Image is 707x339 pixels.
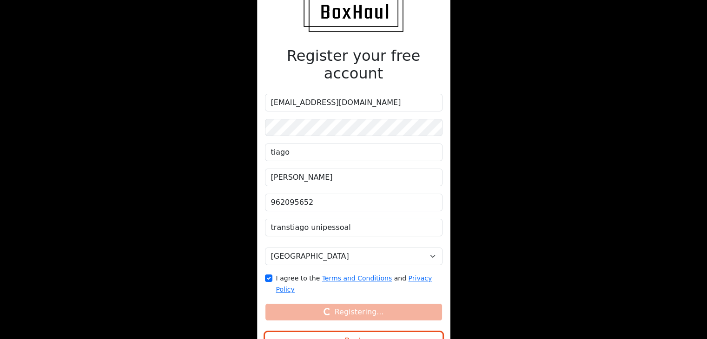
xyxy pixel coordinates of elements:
input: Phone Number [265,194,443,211]
select: Select a country [265,248,443,265]
small: I agree to the and [276,274,432,293]
input: Email [265,94,443,111]
input: Company Name [265,219,443,236]
input: Last name [265,169,443,186]
h2: Register your free account [265,47,443,83]
input: First Name [265,143,443,161]
a: Terms and Conditions [322,274,392,282]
